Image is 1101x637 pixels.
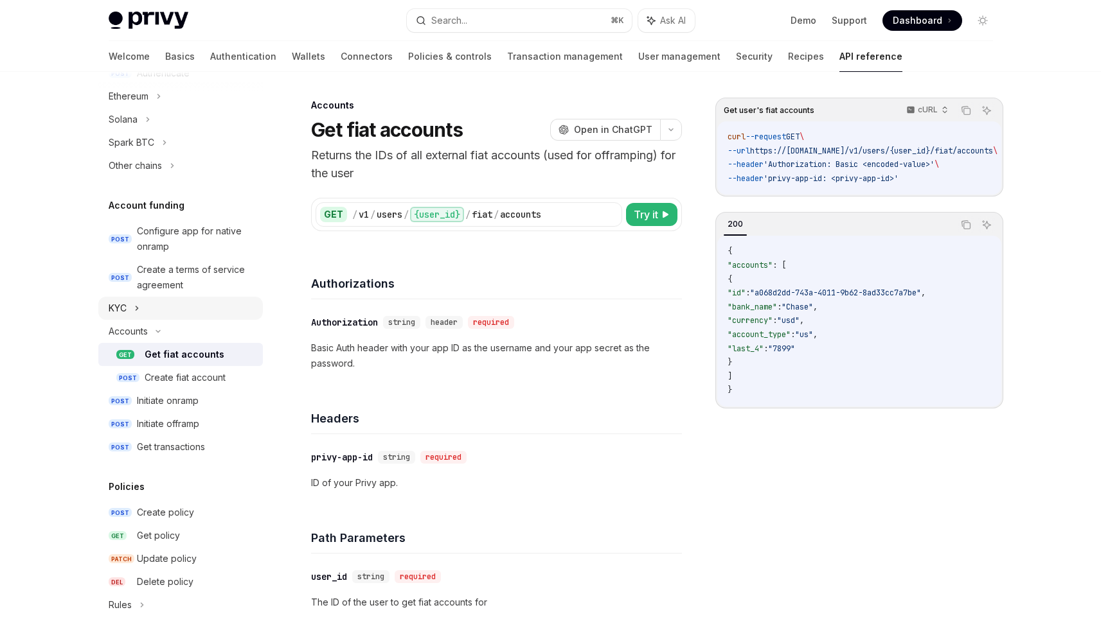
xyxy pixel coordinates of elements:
[311,146,682,182] p: Returns the IDs of all external fiat accounts (used for offramping) for the user
[958,102,974,119] button: Copy the contents from the code block
[550,119,660,141] button: Open in ChatGPT
[311,410,682,427] h4: Headers
[98,366,263,389] a: POSTCreate fiat account
[165,41,195,72] a: Basics
[764,159,935,170] span: 'Authorization: Basic <encoded-value>'
[109,301,127,316] div: KYC
[109,135,154,150] div: Spark BTC
[377,208,402,221] div: users
[311,451,373,464] div: privy-app-id
[408,41,492,72] a: Policies & controls
[109,396,132,406] span: POST
[395,570,441,583] div: required
[109,273,132,283] span: POST
[109,158,162,173] div: Other chains
[109,597,132,613] div: Rules
[137,262,255,293] div: Create a terms of service agreement
[893,14,942,27] span: Dashboard
[724,105,814,116] span: Get user's fiat accounts
[882,10,962,31] a: Dashboard
[98,389,263,412] a: POSTInitiate onramp
[728,302,777,312] span: "bank_name"
[660,14,686,27] span: Ask AI
[109,198,184,213] h5: Account funding
[736,41,773,72] a: Security
[782,302,813,312] span: "Chase"
[109,419,132,429] span: POST
[839,41,902,72] a: API reference
[352,208,357,221] div: /
[800,132,804,142] span: \
[311,529,682,546] h4: Path Parameters
[109,554,134,564] span: PATCH
[638,41,721,72] a: User management
[978,102,995,119] button: Ask AI
[109,112,138,127] div: Solana
[311,570,347,583] div: user_id
[109,234,132,244] span: POST
[728,159,764,170] span: --header
[357,572,384,582] span: string
[404,208,409,221] div: /
[728,344,764,354] span: "last_4"
[137,223,255,254] div: Configure app for native onramp
[98,547,263,570] a: PATCHUpdate policy
[98,570,263,593] a: DELDelete policy
[137,574,193,589] div: Delete policy
[728,274,732,284] span: {
[109,324,148,339] div: Accounts
[724,216,747,232] div: 200
[472,208,492,221] div: fiat
[746,288,750,298] span: :
[746,132,786,142] span: --request
[921,288,926,298] span: ,
[383,452,410,462] span: string
[507,41,623,72] a: Transaction management
[341,41,393,72] a: Connectors
[465,208,470,221] div: /
[728,357,732,367] span: }
[137,439,205,455] div: Get transactions
[311,475,682,491] p: ID of your Privy app.
[773,260,786,270] span: : [
[634,207,658,222] span: Try it
[728,246,732,256] span: {
[638,9,695,32] button: Ask AI
[137,416,199,432] div: Initiate offramp
[728,371,732,381] span: ]
[935,159,939,170] span: \
[410,207,464,222] div: {user_id}
[786,132,800,142] span: GET
[972,10,993,31] button: Toggle dark mode
[899,100,954,121] button: cURL
[137,528,180,543] div: Get policy
[311,99,682,112] div: Accounts
[311,118,463,141] h1: Get fiat accounts
[210,41,276,72] a: Authentication
[813,302,818,312] span: ,
[611,15,624,26] span: ⌘ K
[109,577,125,587] span: DEL
[98,343,263,366] a: GETGet fiat accounts
[109,508,132,518] span: POST
[137,505,194,520] div: Create policy
[795,329,813,340] span: "us"
[728,132,746,142] span: curl
[109,442,132,452] span: POST
[311,340,682,371] p: Basic Auth header with your app ID as the username and your app secret as the password.
[292,41,325,72] a: Wallets
[407,9,632,32] button: Search...⌘K
[359,208,369,221] div: v1
[574,123,652,136] span: Open in ChatGPT
[777,315,800,326] span: "usd"
[109,531,127,541] span: GET
[764,173,899,184] span: 'privy-app-id: <privy-app-id>'
[431,317,458,327] span: header
[728,146,750,156] span: --url
[788,41,824,72] a: Recipes
[109,479,145,494] h5: Policies
[768,344,795,354] span: "7899"
[918,105,938,115] p: cURL
[764,344,768,354] span: :
[137,393,199,408] div: Initiate onramp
